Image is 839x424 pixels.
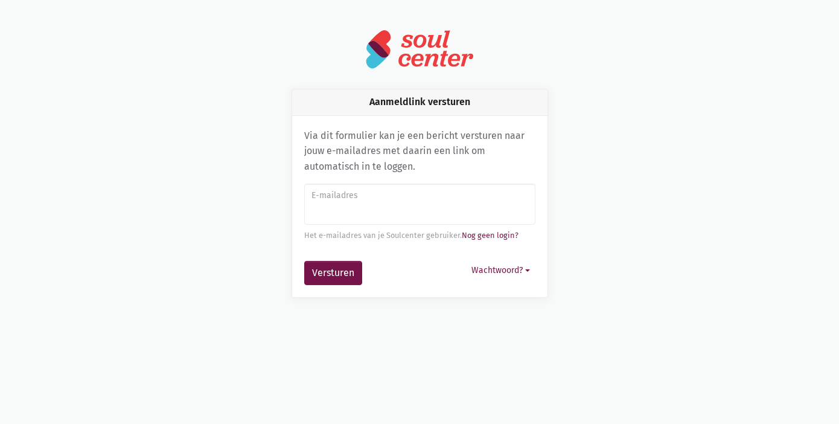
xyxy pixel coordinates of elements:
div: Het e-mailadres van je Soulcenter gebruiker. [304,230,535,242]
button: Versturen [304,261,362,285]
a: Nog geen login? [462,231,518,240]
div: Aanmeldlink versturen [292,89,547,115]
form: Aanmeldlink versturen [304,184,535,285]
img: logo-soulcenter-full.svg [365,29,474,69]
label: E-mailadres [311,189,527,202]
button: Wachtwoord? [466,261,535,280]
p: Via dit formulier kan je een bericht versturen naar jouw e-mailadres met daarin een link om autom... [304,128,535,175]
